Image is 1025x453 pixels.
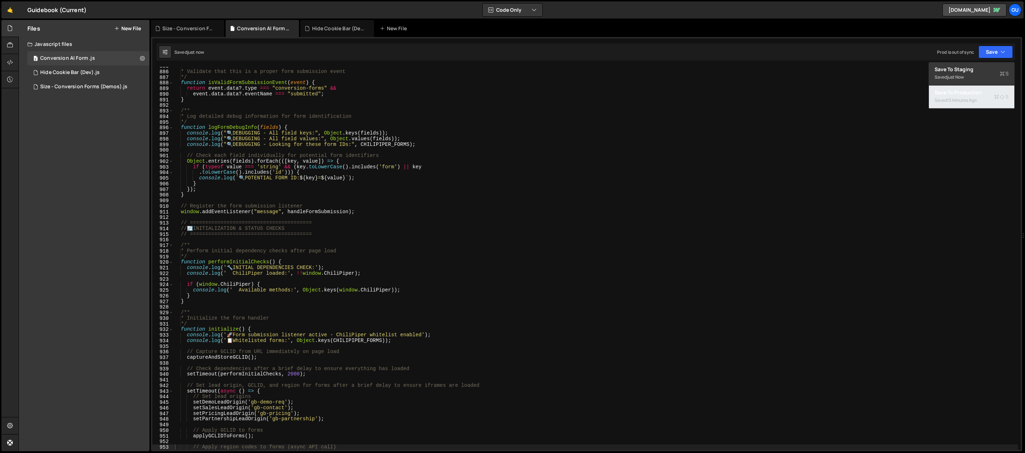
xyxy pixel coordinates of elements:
[152,147,173,153] div: 900
[152,276,173,282] div: 923
[152,153,173,159] div: 901
[152,288,173,293] div: 925
[935,66,1009,73] div: Save to Staging
[40,69,100,76] div: Hide Cookie Bar (Dev).js
[152,232,173,237] div: 915
[152,389,173,394] div: 943
[152,159,173,164] div: 902
[152,164,173,170] div: 903
[152,444,173,450] div: 953
[152,220,173,226] div: 913
[929,62,1014,85] button: Save to StagingS Savedjust now
[152,175,173,181] div: 905
[152,97,173,103] div: 891
[152,75,173,80] div: 887
[152,372,173,377] div: 940
[27,6,86,14] div: Guidebook (Current)
[152,204,173,209] div: 910
[1,1,19,19] a: 🤙
[152,316,173,321] div: 930
[152,299,173,305] div: 927
[152,338,173,344] div: 934
[935,73,1009,81] div: Saved
[152,243,173,248] div: 917
[152,271,173,276] div: 922
[152,120,173,125] div: 895
[152,405,173,411] div: 946
[152,259,173,265] div: 920
[152,439,173,444] div: 952
[152,321,173,327] div: 931
[152,248,173,254] div: 918
[152,355,173,360] div: 937
[978,46,1013,58] button: Save
[27,80,149,94] div: Size - Conversion Forms (Demos).js
[152,428,173,433] div: 950
[152,198,173,204] div: 909
[162,25,216,32] div: Size - Conversion Forms (Demos).js
[152,433,173,439] div: 951
[237,25,290,32] div: Conversion AI Form .js
[114,26,141,31] button: New File
[935,89,1009,96] div: Save to Production
[152,422,173,428] div: 949
[152,416,173,422] div: 948
[152,310,173,316] div: 929
[152,400,173,405] div: 945
[27,65,149,80] div: 16498/45674.js
[152,411,173,417] div: 947
[152,304,173,310] div: 928
[40,55,95,62] div: Conversion AI Form .js
[152,114,173,120] div: 894
[152,80,173,86] div: 888
[152,377,173,383] div: 941
[152,394,173,400] div: 944
[152,181,173,187] div: 906
[380,25,410,32] div: New File
[152,209,173,215] div: 911
[942,4,1006,16] a: [DOMAIN_NAME]
[33,56,38,62] span: 2
[152,327,173,332] div: 932
[152,215,173,220] div: 912
[152,69,173,75] div: 886
[152,86,173,91] div: 889
[152,237,173,243] div: 916
[152,332,173,338] div: 933
[1009,4,1021,16] a: Gu
[152,192,173,198] div: 908
[27,25,40,32] h2: Files
[152,91,173,97] div: 890
[929,85,1014,109] button: Save to ProductionS Saved13 minutes ago
[937,49,974,55] div: Prod is out of sync
[152,125,173,131] div: 896
[1000,70,1009,77] span: S
[152,265,173,271] div: 921
[152,282,173,288] div: 924
[152,383,173,389] div: 942
[152,349,173,355] div: 936
[152,366,173,372] div: 939
[152,293,173,299] div: 926
[152,344,173,349] div: 935
[19,37,149,51] div: Javascript files
[27,51,149,65] div: Conversion AI Form .js
[947,74,964,80] div: just now
[152,254,173,260] div: 919
[947,97,977,103] div: 13 minutes ago
[152,131,173,136] div: 897
[187,49,204,55] div: just now
[174,49,204,55] div: Saved
[152,142,173,148] div: 899
[152,136,173,142] div: 898
[483,4,542,16] button: Code Only
[152,170,173,175] div: 904
[935,96,1009,105] div: Saved
[152,226,173,232] div: 914
[152,360,173,366] div: 938
[312,25,366,32] div: Hide Cookie Bar (Dev).js
[152,102,173,108] div: 892
[994,93,1009,100] span: S
[152,187,173,193] div: 907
